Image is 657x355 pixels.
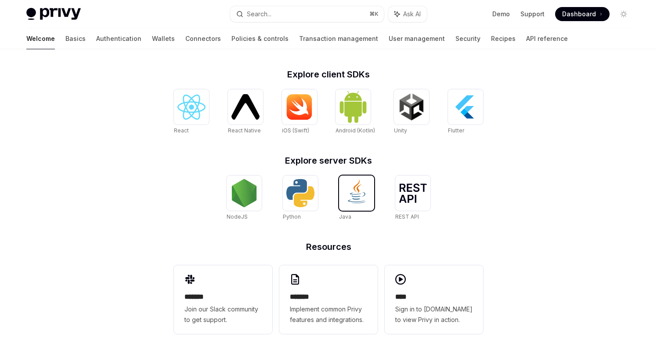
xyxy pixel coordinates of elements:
[174,265,272,334] a: **** **Join our Slack community to get support.
[336,127,375,134] span: Android (Kotlin)
[343,179,371,207] img: Java
[399,183,427,203] img: REST API
[395,304,473,325] span: Sign in to [DOMAIN_NAME] to view Privy in action.
[26,8,81,20] img: light logo
[279,265,378,334] a: **** **Implement common Privy features and integrations.
[562,10,596,18] span: Dashboard
[282,127,309,134] span: iOS (Swift)
[492,10,510,18] a: Demo
[403,10,421,18] span: Ask AI
[389,28,445,49] a: User management
[285,94,314,120] img: iOS (Swift)
[283,176,318,221] a: PythonPython
[555,7,610,21] a: Dashboard
[247,9,271,19] div: Search...
[286,179,314,207] img: Python
[491,28,516,49] a: Recipes
[174,127,189,134] span: React
[174,89,209,135] a: ReactReact
[290,304,367,325] span: Implement common Privy features and integrations.
[395,213,419,220] span: REST API
[397,93,426,121] img: Unity
[174,242,483,251] h2: Resources
[228,127,261,134] span: React Native
[231,28,289,49] a: Policies & controls
[174,70,483,79] h2: Explore client SDKs
[394,89,429,135] a: UnityUnity
[299,28,378,49] a: Transaction management
[96,28,141,49] a: Authentication
[230,6,384,22] button: Search...⌘K
[339,90,367,123] img: Android (Kotlin)
[339,213,351,220] span: Java
[395,176,430,221] a: REST APIREST API
[282,89,317,135] a: iOS (Swift)iOS (Swift)
[177,95,206,120] img: React
[448,89,483,135] a: FlutterFlutter
[388,6,427,22] button: Ask AI
[26,28,55,49] a: Welcome
[339,176,374,221] a: JavaJava
[369,11,379,18] span: ⌘ K
[228,89,263,135] a: React NativeReact Native
[455,28,480,49] a: Security
[283,213,301,220] span: Python
[520,10,545,18] a: Support
[174,156,483,165] h2: Explore server SDKs
[185,28,221,49] a: Connectors
[65,28,86,49] a: Basics
[230,179,258,207] img: NodeJS
[448,127,464,134] span: Flutter
[227,213,248,220] span: NodeJS
[451,93,480,121] img: Flutter
[184,304,262,325] span: Join our Slack community to get support.
[227,176,262,221] a: NodeJSNodeJS
[526,28,568,49] a: API reference
[385,265,483,334] a: ****Sign in to [DOMAIN_NAME] to view Privy in action.
[152,28,175,49] a: Wallets
[617,7,631,21] button: Toggle dark mode
[394,127,407,134] span: Unity
[336,89,375,135] a: Android (Kotlin)Android (Kotlin)
[231,94,260,119] img: React Native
